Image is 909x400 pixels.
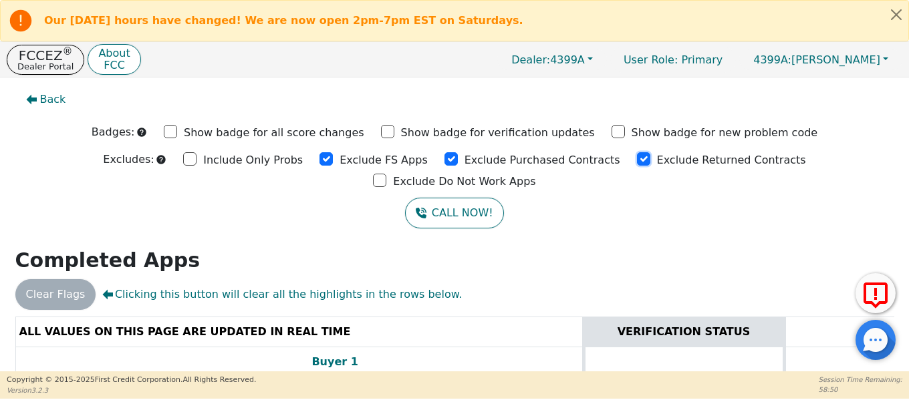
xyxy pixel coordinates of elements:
[610,47,736,73] p: Primary
[40,91,66,108] span: Back
[15,248,201,272] strong: Completed Apps
[7,385,256,395] p: Version 3.2.3
[102,286,462,303] span: Clicking this button will clear all the highlights in the rows below.
[203,152,303,168] p: Include Only Probs
[182,375,256,384] span: All Rights Reserved.
[98,60,130,71] p: FCC
[17,49,74,62] p: FCCEZ
[340,152,428,168] p: Exclude FS Apps
[19,324,579,340] div: ALL VALUES ON THIS PAGE ARE UPDATED IN REAL TIME
[856,273,896,313] button: Report Error to FCC
[497,49,607,70] button: Dealer:4399A
[88,44,140,75] button: AboutFCC
[15,84,77,115] button: Back
[44,14,523,27] b: Our [DATE] hours have changed! We are now open 2pm-7pm EST on Saturdays.
[657,152,806,168] p: Exclude Returned Contracts
[393,174,535,190] p: Exclude Do Not Work Apps
[610,47,736,73] a: User Role: Primary
[819,375,902,385] p: Session Time Remaining:
[103,152,154,168] p: Excludes:
[465,152,620,168] p: Exclude Purchased Contracts
[632,125,818,141] p: Show badge for new problem code
[819,385,902,395] p: 58:50
[17,62,74,71] p: Dealer Portal
[63,45,73,57] sup: ®
[401,125,595,141] p: Show badge for verification updates
[511,53,585,66] span: 4399A
[7,375,256,386] p: Copyright © 2015- 2025 First Credit Corporation.
[624,53,678,66] span: User Role :
[511,53,550,66] span: Dealer:
[405,198,503,228] button: CALL NOW!
[184,125,364,141] p: Show badge for all score changes
[98,48,130,59] p: About
[7,45,84,75] button: FCCEZ®Dealer Portal
[92,124,135,140] p: Badges:
[884,1,908,28] button: Close alert
[589,324,779,340] div: VERIFICATION STATUS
